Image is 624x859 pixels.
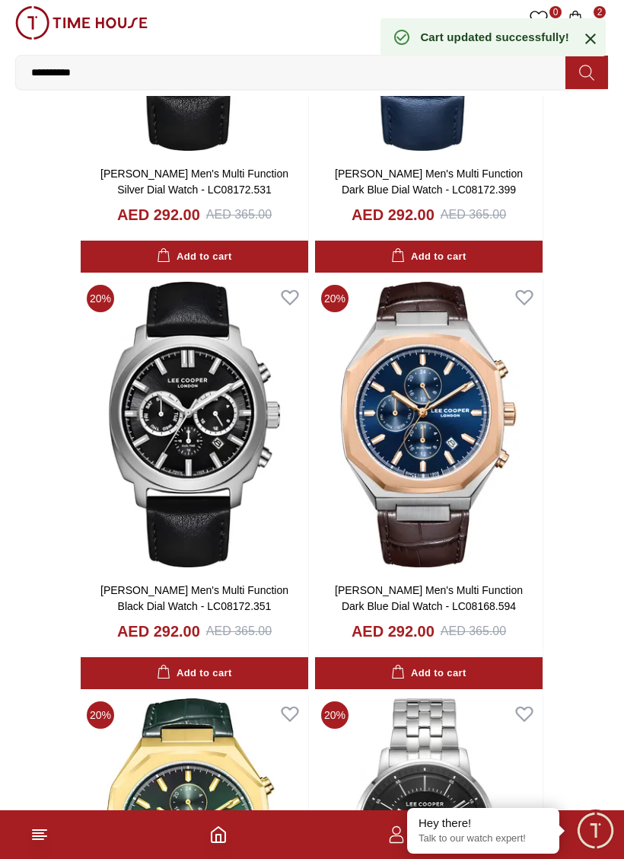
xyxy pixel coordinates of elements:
[352,621,435,642] h4: AED 292.00
[315,279,543,570] img: Lee Cooper Men's Multi Function Dark Blue Dial Watch - LC08168.594
[81,241,308,273] button: Add to cart
[157,248,231,266] div: Add to cart
[87,285,114,312] span: 20 %
[565,6,609,55] button: 2My Bag
[117,621,200,642] h4: AED 292.00
[335,584,523,612] a: [PERSON_NAME] Men's Multi Function Dark Blue Dial Watch - LC08168.594
[391,248,466,266] div: Add to cart
[321,285,349,312] span: 20 %
[100,584,288,612] a: [PERSON_NAME] Men's Multi Function Black Dial Watch - LC08172.351
[100,168,288,196] a: [PERSON_NAME] Men's Multi Function Silver Dial Watch - LC08172.531
[315,241,543,273] button: Add to cart
[441,206,506,224] div: AED 365.00
[594,6,606,18] span: 2
[87,701,114,729] span: 20 %
[15,6,148,40] img: ...
[549,6,562,18] span: 0
[391,665,466,682] div: Add to cart
[321,701,349,729] span: 20 %
[335,168,523,196] a: [PERSON_NAME] Men's Multi Function Dark Blue Dial Watch - LC08172.399
[441,622,506,640] div: AED 365.00
[419,832,548,845] p: Talk to our watch expert!
[157,665,231,682] div: Add to cart
[527,6,565,55] a: 0Wishlist
[209,825,228,844] a: Home
[206,622,272,640] div: AED 365.00
[420,29,569,45] div: Cart updated successfully!
[315,657,543,690] button: Add to cart
[575,810,616,851] div: Chat Widget
[81,657,308,690] button: Add to cart
[206,206,272,224] div: AED 365.00
[81,279,308,570] img: Lee Cooper Men's Multi Function Black Dial Watch - LC08172.351
[419,816,548,831] div: Hey there!
[117,204,200,225] h4: AED 292.00
[352,204,435,225] h4: AED 292.00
